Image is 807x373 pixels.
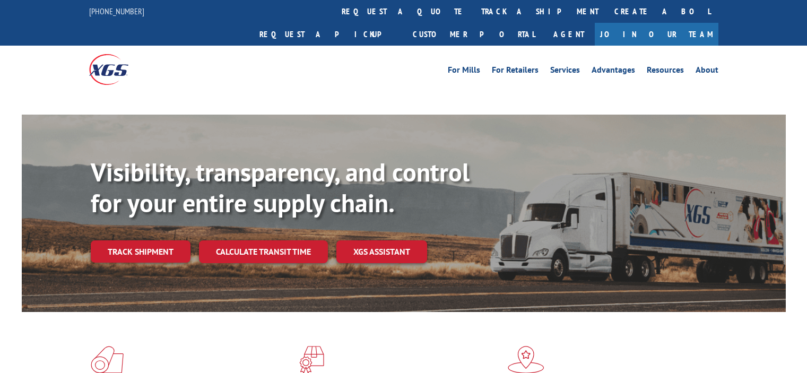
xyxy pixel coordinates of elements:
a: Track shipment [91,240,190,263]
a: XGS ASSISTANT [336,240,427,263]
a: For Retailers [492,66,539,77]
a: Customer Portal [405,23,543,46]
a: About [696,66,718,77]
a: [PHONE_NUMBER] [89,6,144,16]
a: Resources [647,66,684,77]
a: Advantages [592,66,635,77]
b: Visibility, transparency, and control for your entire supply chain. [91,155,470,219]
a: Services [550,66,580,77]
a: Calculate transit time [199,240,328,263]
a: For Mills [448,66,480,77]
a: Agent [543,23,595,46]
a: Request a pickup [251,23,405,46]
a: Join Our Team [595,23,718,46]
